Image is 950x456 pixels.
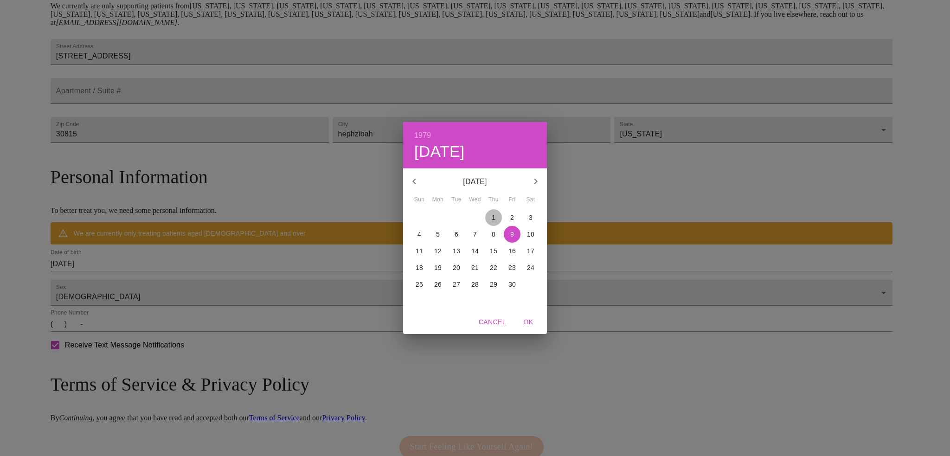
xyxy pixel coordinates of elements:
button: 4 [411,226,428,243]
p: 7 [473,230,477,239]
button: 16 [504,243,520,259]
span: Sun [411,195,428,205]
button: 29 [485,276,502,293]
p: 22 [490,263,497,272]
button: 7 [467,226,483,243]
p: 10 [527,230,534,239]
p: 23 [508,263,516,272]
span: Tue [448,195,465,205]
button: 2 [504,209,520,226]
p: 15 [490,246,497,256]
p: 8 [492,230,495,239]
span: Thu [485,195,502,205]
p: 16 [508,246,516,256]
p: 30 [508,280,516,289]
button: 13 [448,243,465,259]
p: 3 [529,213,533,222]
p: 21 [471,263,479,272]
p: 13 [453,246,460,256]
p: 17 [527,246,534,256]
p: 26 [434,280,442,289]
button: 1979 [414,129,431,142]
button: 30 [504,276,520,293]
p: 6 [455,230,458,239]
button: 9 [504,226,520,243]
p: 29 [490,280,497,289]
button: 24 [522,259,539,276]
button: 1 [485,209,502,226]
p: 25 [416,280,423,289]
button: 8 [485,226,502,243]
button: 27 [448,276,465,293]
button: 28 [467,276,483,293]
button: 17 [522,243,539,259]
p: 2 [510,213,514,222]
p: 20 [453,263,460,272]
p: 1 [492,213,495,222]
button: 10 [522,226,539,243]
button: 26 [430,276,446,293]
button: 3 [522,209,539,226]
p: 28 [471,280,479,289]
button: 18 [411,259,428,276]
p: 11 [416,246,423,256]
button: 20 [448,259,465,276]
p: 24 [527,263,534,272]
button: 12 [430,243,446,259]
button: 6 [448,226,465,243]
button: 19 [430,259,446,276]
p: 9 [510,230,514,239]
button: [DATE] [414,142,465,161]
button: OK [514,314,543,331]
span: Sat [522,195,539,205]
button: 15 [485,243,502,259]
button: Cancel [475,314,510,331]
span: Cancel [479,316,506,328]
button: 22 [485,259,502,276]
p: 27 [453,280,460,289]
p: [DATE] [425,176,525,187]
p: 14 [471,246,479,256]
p: 5 [436,230,440,239]
button: 5 [430,226,446,243]
button: 14 [467,243,483,259]
p: 4 [417,230,421,239]
span: Wed [467,195,483,205]
p: 12 [434,246,442,256]
p: 18 [416,263,423,272]
p: 19 [434,263,442,272]
span: OK [517,316,539,328]
button: 21 [467,259,483,276]
span: Mon [430,195,446,205]
button: 23 [504,259,520,276]
button: 25 [411,276,428,293]
button: 11 [411,243,428,259]
span: Fri [504,195,520,205]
